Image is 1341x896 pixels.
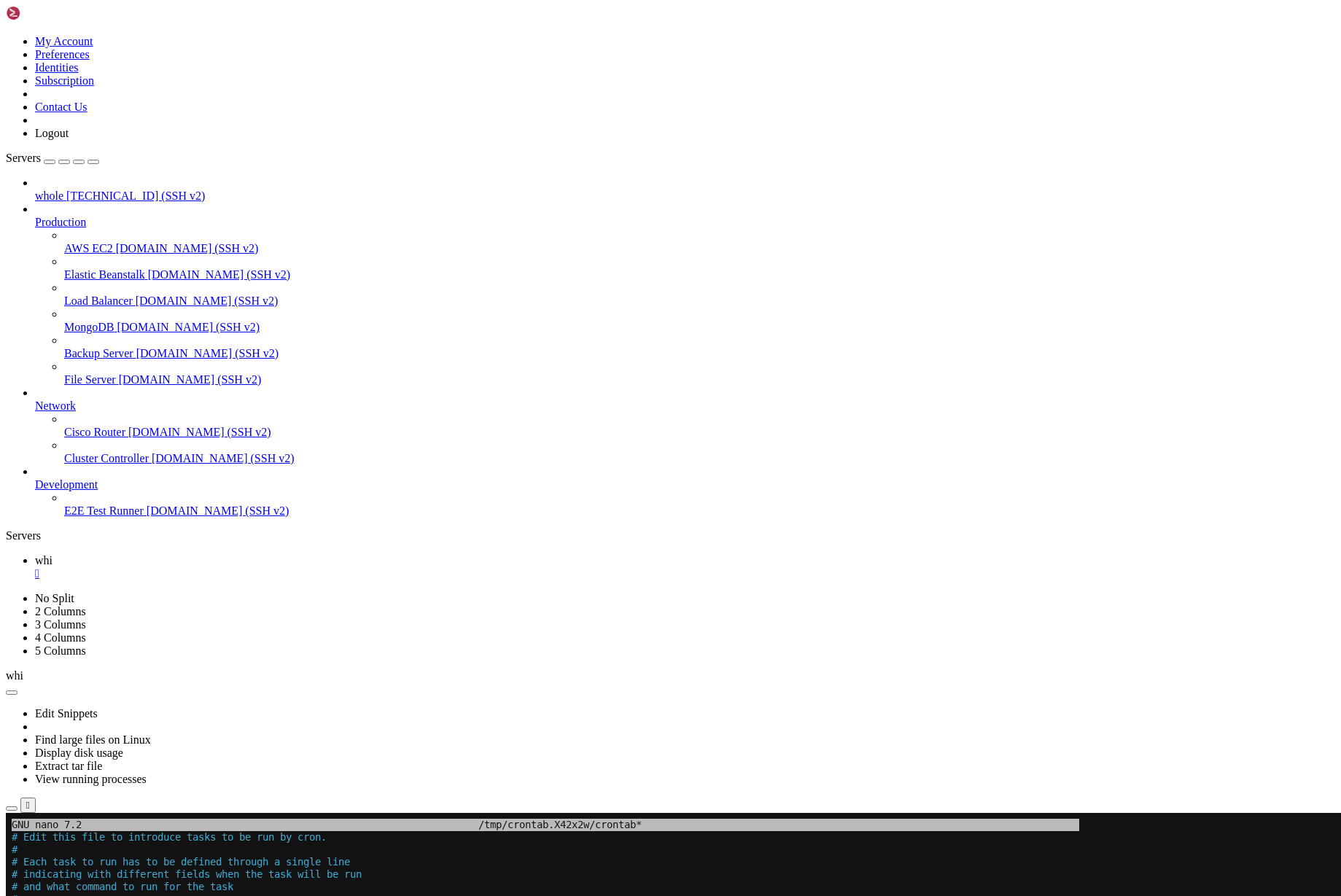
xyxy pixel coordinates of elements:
[6,217,362,228] span: # For example, you can run a backup of all your user accounts
[35,478,1335,491] a: Development
[6,93,333,104] span: # To define the time you can provide concrete values for
[64,426,125,438] span: Cisco Router
[117,321,260,333] span: [DOMAIN_NAME] (SSH v2)
[6,152,99,164] a: Servers
[35,465,1335,518] li: Development
[35,61,79,74] a: Identities
[35,567,1335,580] a: 
[35,554,53,566] span: whi
[64,505,1335,518] a: E2E Test Runner [DOMAIN_NAME] (SSH v2)
[64,268,1335,281] a: Elastic Beanstalk [DOMAIN_NAME] (SSH v2)
[484,774,502,787] span: M-Q
[64,242,113,254] span: AWS EC2
[35,707,98,720] a: Edit Snippets
[64,321,1335,334] a: MongoDB [DOMAIN_NAME] (SSH v2)
[64,347,1335,360] a: Backup Server [DOMAIN_NAME] (SSH v2)
[116,242,259,254] span: [DOMAIN_NAME] (SSH v2)
[6,328,216,340] span: # Every hour between 8am and 7pm CST
[26,800,30,811] div: 
[35,618,86,631] a: 3 Columns
[136,347,279,359] span: [DOMAIN_NAME] (SSH v2)
[128,426,271,438] span: [DOMAIN_NAME] (SSH v2)
[35,190,63,202] span: whole
[245,774,257,787] span: ^C
[105,774,117,787] span: ^W
[64,308,1335,334] li: MongoDB [DOMAIN_NAME] (SSH v2)
[6,427,1021,439] span: #0 20,22,0,2,4,6 * * * /home/customer/venv/bin/python /home/customer/fbmp_storm.py && /home/custo...
[35,554,1335,580] a: whi
[6,130,12,141] span: #
[35,216,1335,229] a: Production
[64,452,149,464] span: Cluster Controller
[6,55,356,67] span: # indicating with different fields when the task will be run
[64,439,1335,465] li: Cluster Controller [DOMAIN_NAME] (SSH v2)
[408,774,426,787] span: M-]
[362,787,379,799] span: M-6
[508,787,519,799] span: ^F
[64,321,114,333] span: MongoDB
[64,229,1335,255] li: AWS EC2 [DOMAIN_NAME] (SSH v2)
[6,402,333,414] span: # Every 2 hours at night: 8pm, 10pm, 12am, 2am, 4am, 6am
[35,203,1335,386] li: Production
[64,505,144,517] span: E2E Test Runner
[64,347,133,359] span: Backup Server
[6,43,344,55] span: # Each task to run has to be defined through a single line
[35,478,98,491] span: Development
[6,774,1151,787] x-row: Help Write Out Where Is Cut Execute Location Undo Set Mark To Bracket Previous Back
[6,31,12,42] span: #
[6,529,1335,542] div: Servers
[136,295,279,307] span: [DOMAIN_NAME] (SSH v2)
[35,400,1335,413] a: Network
[35,733,151,746] a: Find large files on Linux
[35,760,102,772] a: Extract tar file
[251,787,263,799] span: ^/
[35,605,86,618] a: 2 Columns
[41,774,53,787] span: ^O
[6,18,321,30] span: # Edit this file to introduce tasks to be run by cron.
[35,747,123,759] a: Display disk usage
[6,254,12,265] span: #
[6,80,12,92] span: #
[6,6,90,20] img: Shellngn
[35,35,93,47] a: My Account
[64,373,1335,386] a: File Server [DOMAIN_NAME] (SSH v2)
[64,452,1335,465] a: Cluster Controller [DOMAIN_NAME] (SSH v2)
[64,295,133,307] span: Load Balancer
[6,179,373,191] span: # Output of the crontab jobs (including errors) is sent through
[35,127,69,139] a: Logout
[6,68,228,79] span: # and what command to run for the task
[6,105,333,117] span: # minute (m), hour (h), day of month (dom), month (mon),
[6,669,23,682] span: whi
[35,176,1335,203] li: whole [TECHNICAL_ID] (SSH v2)
[6,117,373,129] span: # and day of week (dow) or use '*' in these fields (for 'any').
[6,142,368,154] span: # Notice that tasks will be started based on the cron's system
[35,101,88,113] a: Contact Us
[148,268,291,281] span: [DOMAIN_NAME] (SSH v2)
[64,413,1335,439] li: Cisco Router [DOMAIN_NAME] (SSH v2)
[6,229,163,241] span: # at 5 a.m every week with:
[6,167,12,179] span: #
[35,400,76,412] span: Network
[152,452,295,464] span: [DOMAIN_NAME] (SSH v2)
[6,353,968,365] span: #0 8-19 * * * /home/customer/venv/bin/python /home/customer/fbmp_storm.py && /home/customer/venv/...
[163,774,175,787] span: ^K
[64,242,1335,255] a: AWS EC2 [DOMAIN_NAME] (SSH v2)
[158,787,169,799] span: ^U
[35,48,90,61] a: Preferences
[64,426,1335,439] a: Cisco Router [DOMAIN_NAME] (SSH v2)
[321,787,338,799] span: M-E
[64,268,145,281] span: Elastic Beanstalk
[64,491,1335,518] li: E2E Test Runner [DOMAIN_NAME] (SSH v2)
[6,787,18,799] span: ^X
[6,155,280,166] span: # [PERSON_NAME]'s notion of time and timezones.
[193,774,204,787] span: ^T
[35,631,86,644] a: 4 Columns
[20,798,36,813] button: 
[198,787,210,799] span: ^J
[6,6,630,18] span: GNU nano 7.2 /tmp/crontab.X42x2w/crontab
[66,190,205,202] span: [TECHNICAL_ID] (SSH v2)
[64,360,1335,386] li: File Server [DOMAIN_NAME] (SSH v2)
[6,291,169,303] span: # m h dom mon dow command
[147,505,289,517] span: [DOMAIN_NAME] (SSH v2)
